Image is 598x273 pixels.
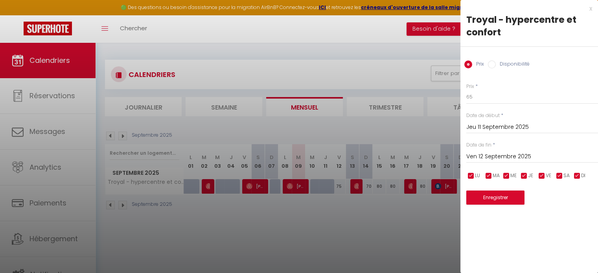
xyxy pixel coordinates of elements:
[466,141,491,149] label: Date de fin
[6,3,30,27] button: Ouvrir le widget de chat LiveChat
[475,172,480,180] span: LU
[466,83,474,90] label: Prix
[493,172,500,180] span: MA
[528,172,533,180] span: JE
[496,60,530,69] label: Disponibilité
[460,4,592,13] div: x
[466,13,592,38] div: Troyal - hypercentre et confort
[563,172,570,180] span: SA
[472,60,484,69] label: Prix
[466,112,500,119] label: Date de début
[510,172,517,180] span: ME
[546,172,551,180] span: VE
[466,191,524,205] button: Enregistrer
[581,172,585,180] span: DI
